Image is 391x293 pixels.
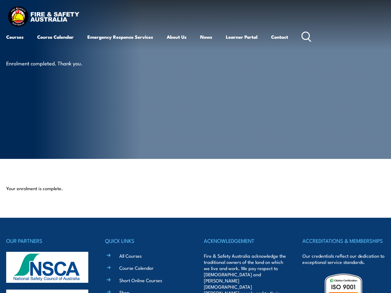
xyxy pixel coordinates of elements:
[226,29,257,44] a: Learner Portal
[119,265,154,271] a: Course Calendar
[119,277,162,283] a: Short Online Courses
[6,185,385,191] p: Your enrolment is complete.
[200,29,212,44] a: News
[6,29,24,44] a: Courses
[6,59,119,67] p: Enrolment completed. Thank you.
[37,29,74,44] a: Course Calendar
[302,236,385,245] h4: ACCREDITATIONS & MEMBERSHIPS
[167,29,187,44] a: About Us
[271,29,288,44] a: Contact
[119,252,142,259] a: All Courses
[87,29,153,44] a: Emergency Response Services
[302,253,385,265] p: Our credentials reflect our dedication to exceptional service standards.
[105,236,187,245] h4: QUICK LINKS
[6,236,89,245] h4: OUR PARTNERS
[6,252,88,283] img: nsca-logo-footer
[204,236,286,245] h4: ACKNOWLEDGEMENT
